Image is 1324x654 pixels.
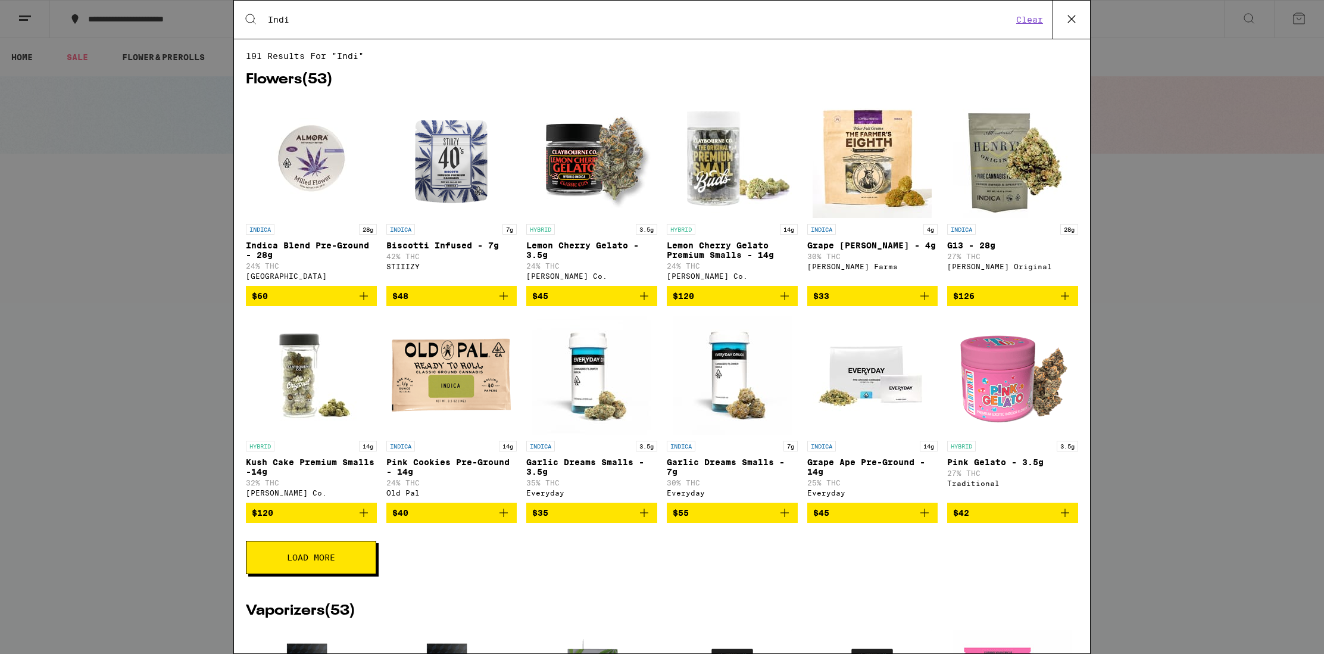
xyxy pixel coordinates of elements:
[392,99,511,218] img: STIIIZY - Biscotti Infused - 7g
[1060,224,1078,235] p: 28g
[667,272,798,280] div: [PERSON_NAME] Co.
[667,479,798,487] p: 30% THC
[667,316,798,503] a: Open page for Garlic Dreams Smalls - 7g from Everyday
[526,241,657,260] p: Lemon Cherry Gelato - 3.5g
[246,489,377,497] div: [PERSON_NAME] Co.
[807,263,938,270] div: [PERSON_NAME] Farms
[392,316,511,435] img: Old Pal - Pink Cookies Pre-Ground - 14g
[246,224,274,235] p: INDICA
[813,316,932,435] img: Everyday - Grape Ape Pre-Ground - 14g
[526,272,657,280] div: [PERSON_NAME] Co.
[667,241,798,260] p: Lemon Cherry Gelato Premium Smalls - 14g
[526,99,657,286] a: Open page for Lemon Cherry Gelato - 3.5g from Claybourne Co.
[780,224,798,235] p: 14g
[813,99,932,218] img: Lowell Farms - Grape Runtz - 4g
[287,553,335,562] span: Load More
[386,241,517,250] p: Biscotti Infused - 7g
[246,241,377,260] p: Indica Blend Pre-Ground - 28g
[386,479,517,487] p: 24% THC
[392,291,408,301] span: $48
[947,286,1078,306] button: Add to bag
[526,503,657,523] button: Add to bag
[526,316,657,503] a: Open page for Garlic Dreams Smalls - 3.5g from Everyday
[386,503,517,523] button: Add to bag
[532,99,651,218] img: Claybourne Co. - Lemon Cherry Gelato - 3.5g
[246,604,1078,618] h2: Vaporizers ( 53 )
[246,73,1078,87] h2: Flowers ( 53 )
[947,457,1078,467] p: Pink Gelato - 3.5g
[923,224,938,235] p: 4g
[807,241,938,250] p: Grape [PERSON_NAME] - 4g
[499,441,517,451] p: 14g
[947,441,976,451] p: HYBRID
[246,503,377,523] button: Add to bag
[807,316,938,503] a: Open page for Grape Ape Pre-Ground - 14g from Everyday
[667,457,798,477] p: Garlic Dreams Smalls - 7g
[246,262,377,270] p: 24% THC
[813,508,829,518] span: $45
[526,489,657,497] div: Everyday
[532,291,548,301] span: $45
[386,316,517,503] a: Open page for Pink Cookies Pre-Ground - 14g from Old Pal
[667,441,695,451] p: INDICA
[246,272,377,280] div: [GEOGRAPHIC_DATA]
[526,479,657,487] p: 35% THC
[947,253,1078,260] p: 27% THC
[386,253,517,260] p: 42% THC
[386,263,517,270] div: STIIIZY
[807,99,938,286] a: Open page for Grape Runtz - 4g from Lowell Farms
[386,457,517,477] p: Pink Cookies Pre-Ground - 14g
[252,508,273,518] span: $120
[953,316,1072,435] img: Traditional - Pink Gelato - 3.5g
[947,469,1078,477] p: 27% THC
[267,14,1013,25] input: Search for products & categories
[807,457,938,477] p: Grape Ape Pre-Ground - 14g
[673,291,694,301] span: $120
[526,441,555,451] p: INDICA
[947,99,1078,286] a: Open page for G13 - 28g from Henry's Original
[807,441,836,451] p: INDICA
[386,286,517,306] button: Add to bag
[807,503,938,523] button: Add to bag
[252,316,371,435] img: Claybourne Co. - Kush Cake Premium Smalls -14g
[386,99,517,286] a: Open page for Biscotti Infused - 7g from STIIIZY
[807,286,938,306] button: Add to bag
[667,286,798,306] button: Add to bag
[667,224,695,235] p: HYBRID
[636,441,657,451] p: 3.5g
[532,508,548,518] span: $35
[526,457,657,477] p: Garlic Dreams Smalls - 3.5g
[246,51,1078,61] span: 191 results for "Indi"
[667,99,798,286] a: Open page for Lemon Cherry Gelato Premium Smalls - 14g from Claybourne Co.
[246,457,377,477] p: Kush Cake Premium Smalls -14g
[386,489,517,497] div: Old Pal
[667,503,798,523] button: Add to bag
[807,253,938,260] p: 30% THC
[953,99,1072,218] img: Henry's Original - G13 - 28g
[673,508,689,518] span: $55
[953,291,975,301] span: $126
[246,541,376,574] button: Load More
[1057,441,1078,451] p: 3.5g
[526,262,657,270] p: 24% THC
[526,224,555,235] p: HYBRID
[386,224,415,235] p: INDICA
[807,224,836,235] p: INDICA
[947,224,976,235] p: INDICA
[246,479,377,487] p: 32% THC
[252,99,371,218] img: Almora Farm - Indica Blend Pre-Ground - 28g
[783,441,798,451] p: 7g
[526,286,657,306] button: Add to bag
[392,508,408,518] span: $40
[246,441,274,451] p: HYBRID
[947,479,1078,487] div: Traditional
[807,479,938,487] p: 25% THC
[636,224,657,235] p: 3.5g
[1013,14,1047,25] button: Clear
[359,224,377,235] p: 28g
[673,316,792,435] img: Everyday - Garlic Dreams Smalls - 7g
[813,291,829,301] span: $33
[252,291,268,301] span: $60
[667,262,798,270] p: 24% THC
[947,316,1078,503] a: Open page for Pink Gelato - 3.5g from Traditional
